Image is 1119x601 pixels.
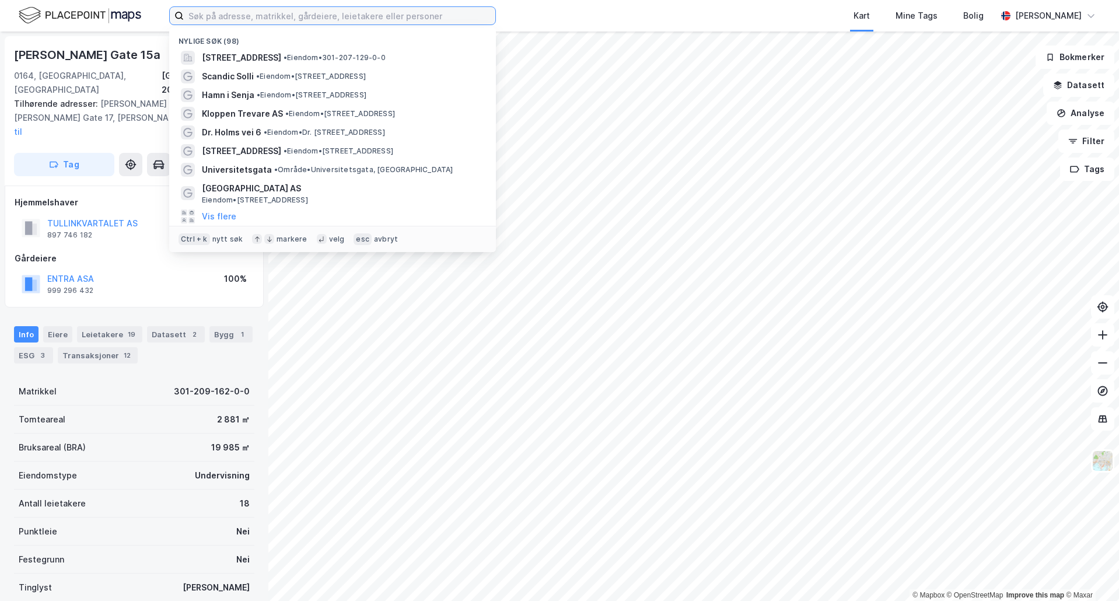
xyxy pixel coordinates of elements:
span: • [257,90,260,99]
div: [PERSON_NAME] Gate 15b, [PERSON_NAME] Gate 17, [PERSON_NAME] Gate 15d [14,97,245,139]
input: Søk på adresse, matrikkel, gårdeiere, leietakere eller personer [184,7,495,25]
span: Kloppen Trevare AS [202,107,283,121]
div: esc [354,233,372,245]
button: Analyse [1047,102,1114,125]
div: 1 [236,329,248,340]
div: Nei [236,553,250,567]
div: Tinglyst [19,581,52,595]
div: Undervisning [195,469,250,483]
span: Eiendom • Dr. [STREET_ADDRESS] [264,128,385,137]
button: Tags [1060,158,1114,181]
div: Nylige søk (98) [169,27,496,48]
div: 19 [125,329,138,340]
div: 999 296 432 [47,286,93,295]
div: Leietakere [77,326,142,343]
div: Punktleie [19,525,57,539]
span: • [285,109,289,118]
div: [GEOGRAPHIC_DATA], 209/162 [162,69,254,97]
div: velg [329,235,345,244]
div: Datasett [147,326,205,343]
div: 897 746 182 [47,230,92,240]
span: [GEOGRAPHIC_DATA] AS [202,181,482,195]
span: Eiendom • [STREET_ADDRESS] [285,109,395,118]
div: markere [277,235,307,244]
div: Festegrunn [19,553,64,567]
img: logo.f888ab2527a4732fd821a326f86c7f29.svg [19,5,141,26]
a: OpenStreetMap [947,591,1003,599]
div: Ctrl + k [179,233,210,245]
div: ESG [14,347,53,364]
span: [STREET_ADDRESS] [202,144,281,158]
button: Vis flere [202,209,236,223]
div: 19 985 ㎡ [211,441,250,455]
div: 2 [188,329,200,340]
div: Transaksjoner [58,347,138,364]
div: 301-209-162-0-0 [174,385,250,399]
div: avbryt [374,235,398,244]
div: 18 [240,497,250,511]
span: Universitetsgata [202,163,272,177]
div: Kart [854,9,870,23]
button: Tag [14,153,114,176]
span: Scandic Solli [202,69,254,83]
button: Bokmerker [1036,46,1114,69]
iframe: Chat Widget [1061,545,1119,601]
div: Eiere [43,326,72,343]
div: Mine Tags [896,9,938,23]
a: Improve this map [1006,591,1064,599]
span: Område • Universitetsgata, [GEOGRAPHIC_DATA] [274,165,453,174]
span: • [274,165,278,174]
div: Bygg [209,326,253,343]
a: Mapbox [912,591,945,599]
img: Z [1092,450,1114,472]
div: Tomteareal [19,413,65,427]
div: Hjemmelshaver [15,195,254,209]
div: nytt søk [212,235,243,244]
span: Eiendom • [STREET_ADDRESS] [257,90,366,100]
div: Bolig [963,9,984,23]
span: Eiendom • [STREET_ADDRESS] [202,195,308,205]
span: Tilhørende adresser: [14,99,100,109]
span: • [256,72,260,81]
span: • [284,53,287,62]
div: Info [14,326,39,343]
div: Matrikkel [19,385,57,399]
span: Eiendom • [STREET_ADDRESS] [284,146,393,156]
div: 100% [224,272,247,286]
span: • [284,146,287,155]
div: Eiendomstype [19,469,77,483]
div: [PERSON_NAME] [1015,9,1082,23]
span: Eiendom • [STREET_ADDRESS] [256,72,366,81]
div: 2 881 ㎡ [217,413,250,427]
div: 12 [121,350,133,361]
span: [STREET_ADDRESS] [202,51,281,65]
div: Kontrollprogram for chat [1061,545,1119,601]
span: Hamn i Senja [202,88,254,102]
span: • [264,128,267,137]
div: [PERSON_NAME] Gate 15a [14,46,163,64]
div: 0164, [GEOGRAPHIC_DATA], [GEOGRAPHIC_DATA] [14,69,162,97]
div: Gårdeiere [15,251,254,265]
div: Antall leietakere [19,497,86,511]
button: Datasett [1043,74,1114,97]
div: 3 [37,350,48,361]
div: [PERSON_NAME] [183,581,250,595]
div: Nei [236,525,250,539]
span: Eiendom • 301-207-129-0-0 [284,53,386,62]
button: Filter [1058,130,1114,153]
div: Bruksareal (BRA) [19,441,86,455]
span: Dr. Holms vei 6 [202,125,261,139]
